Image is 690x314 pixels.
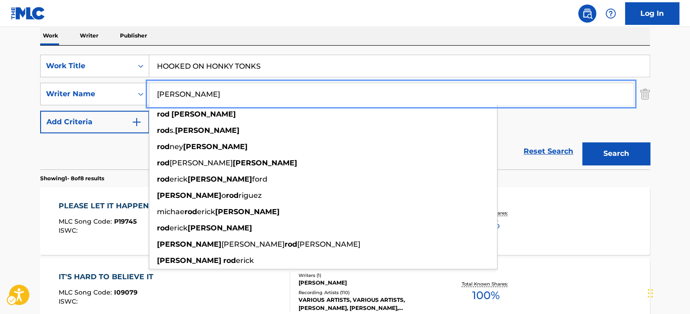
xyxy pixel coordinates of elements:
[648,280,653,307] div: Drag
[40,174,104,183] p: Showing 1 - 8 of 8 results
[114,217,137,225] span: P19745
[183,142,248,151] strong: [PERSON_NAME]
[233,159,297,167] strong: [PERSON_NAME]
[157,142,170,151] strong: rod
[40,111,149,133] button: Add Criteria
[46,61,127,71] div: Work Title
[645,271,690,314] div: Chat Widget
[157,126,170,135] strong: rod
[157,110,170,118] strong: rod
[114,288,138,296] span: I09079
[157,224,170,232] strong: rod
[582,8,593,19] img: search
[184,207,197,216] strong: rod
[157,175,170,183] strong: rod
[157,207,184,216] span: michae
[59,226,80,234] span: ISWC :
[239,191,262,200] span: riguez
[149,55,649,77] input: Search...
[133,55,149,77] div: On
[215,207,280,216] strong: [PERSON_NAME]
[59,217,114,225] span: MLC Song Code :
[117,26,150,45] p: Publisher
[188,175,252,183] strong: [PERSON_NAME]
[170,175,188,183] span: erick
[175,126,239,135] strong: [PERSON_NAME]
[461,281,510,287] p: Total Known Shares:
[170,224,188,232] span: erick
[640,83,650,105] img: Delete Criterion
[605,8,616,19] img: help
[236,256,254,265] span: erick
[297,240,360,248] span: [PERSON_NAME]
[226,191,239,200] strong: rod
[40,26,61,45] p: Work
[171,110,236,118] strong: [PERSON_NAME]
[131,117,142,127] img: 9d2ae6d4665cec9f34b9.svg
[170,126,175,135] span: s.
[299,272,435,279] div: Writers ( 1 )
[11,7,46,20] img: MLC Logo
[46,89,127,99] div: Writer Name
[170,159,233,167] span: [PERSON_NAME]
[149,83,633,105] input: Search...
[77,26,101,45] p: Writer
[472,287,499,304] span: 100 %
[285,240,297,248] strong: rod
[59,297,80,305] span: ISWC :
[188,224,252,232] strong: [PERSON_NAME]
[59,272,158,282] div: IT'S HARD TO BELIEVE IT
[170,142,183,151] span: ney
[59,288,114,296] span: MLC Song Code :
[221,191,226,200] span: o
[582,142,650,165] button: Search
[59,201,180,211] div: PLEASE LET IT HAPPEN TO ME
[299,279,435,287] div: [PERSON_NAME]
[40,55,650,169] form: Search Form
[299,296,435,312] div: VARIOUS ARTISTS, VARIOUS ARTISTS, [PERSON_NAME], [PERSON_NAME], [PERSON_NAME]
[252,175,267,183] span: ford
[157,256,221,265] strong: [PERSON_NAME]
[157,159,170,167] strong: rod
[519,141,578,161] a: Reset Search
[625,2,679,25] a: Log In
[645,271,690,314] iframe: Hubspot Iframe
[197,207,215,216] span: erick
[157,191,221,200] strong: [PERSON_NAME]
[40,187,650,255] a: PLEASE LET IT HAPPEN TO MEMLC Song Code:P19745ISWC:Writers (1)[PERSON_NAME]Recording Artists (17)...
[299,289,435,296] div: Recording Artists ( 110 )
[223,256,236,265] strong: rod
[157,240,221,248] strong: [PERSON_NAME]
[221,240,285,248] span: [PERSON_NAME]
